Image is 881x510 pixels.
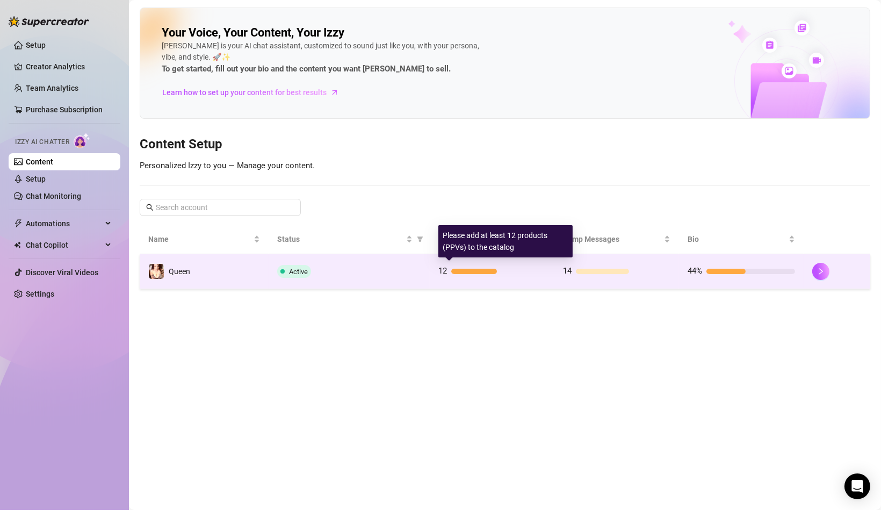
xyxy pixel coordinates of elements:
span: search [146,204,154,211]
button: right [812,263,829,280]
input: Search account [156,202,286,213]
span: arrow-right [329,87,340,98]
span: 44% [688,266,702,276]
span: right [817,268,825,275]
span: Bio [688,233,786,245]
span: Izzy AI Chatter [15,137,69,147]
span: 14 [563,266,572,276]
div: Please add at least 12 products (PPVs) to the catalog [438,225,573,257]
span: Active [289,268,308,276]
a: Setup [26,41,46,49]
h3: Content Setup [140,136,870,153]
th: Name [140,225,269,254]
a: Purchase Subscription [26,105,103,114]
div: Open Intercom Messenger [844,473,870,499]
img: logo-BBDzfeDw.svg [9,16,89,27]
span: Learn how to set up your content for best results [162,87,327,98]
img: Queen [149,264,164,279]
span: Personalized Izzy to you — Manage your content. [140,161,315,170]
a: Content [26,157,53,166]
th: Status [269,225,430,254]
a: Team Analytics [26,84,78,92]
a: Chat Monitoring [26,192,81,200]
img: Chat Copilot [14,241,21,249]
span: Automations [26,215,102,232]
a: Settings [26,290,54,298]
span: filter [415,231,425,247]
img: ai-chatter-content-library-cLFOSyPT.png [703,9,870,118]
span: 12 [438,266,447,276]
th: Bump Messages [554,225,679,254]
span: Status [277,233,404,245]
span: filter [417,236,423,242]
img: AI Chatter [74,133,90,148]
a: Discover Viral Videos [26,268,98,277]
a: Learn how to set up your content for best results [162,84,347,101]
th: Bio [679,225,804,254]
span: thunderbolt [14,219,23,228]
a: Setup [26,175,46,183]
span: Bump Messages [563,233,662,245]
div: [PERSON_NAME] is your AI chat assistant, customized to sound just like you, with your persona, vi... [162,40,484,76]
th: Products [430,225,554,254]
span: Name [148,233,251,245]
a: Creator Analytics [26,58,112,75]
span: Chat Copilot [26,236,102,254]
span: Queen [169,267,190,276]
h2: Your Voice, Your Content, Your Izzy [162,25,344,40]
strong: To get started, fill out your bio and the content you want [PERSON_NAME] to sell. [162,64,451,74]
